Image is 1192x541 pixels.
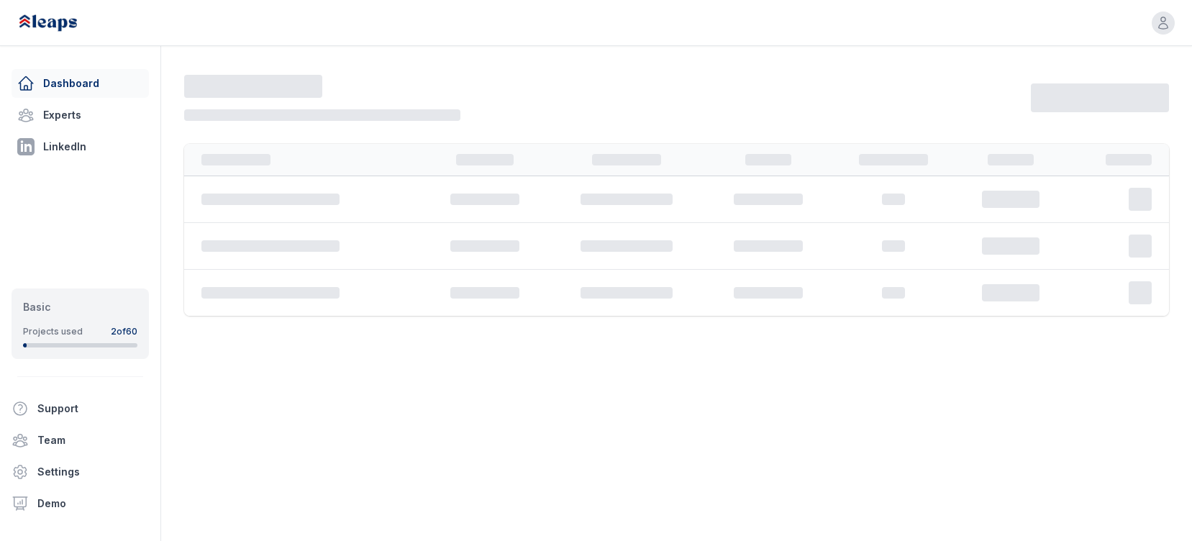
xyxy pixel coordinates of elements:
[17,7,109,39] img: Leaps
[12,132,149,161] a: LinkedIn
[111,326,137,337] div: 2 of 60
[12,101,149,129] a: Experts
[6,426,155,455] a: Team
[12,69,149,98] a: Dashboard
[23,326,83,337] div: Projects used
[23,300,137,314] div: Basic
[6,394,143,423] button: Support
[6,458,155,486] a: Settings
[6,489,155,518] a: Demo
